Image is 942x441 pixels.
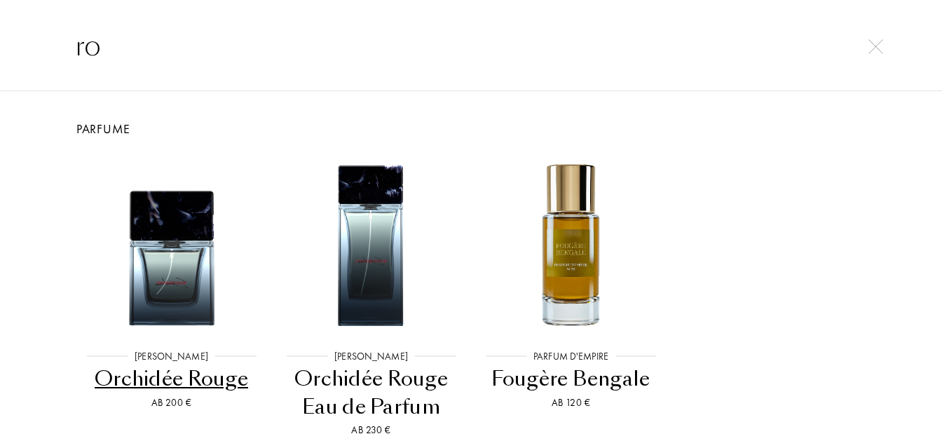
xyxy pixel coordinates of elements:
img: Fougère Bengale [481,154,661,334]
div: Orchidée Rouge Eau de Parfum [277,365,465,421]
img: Orchidée Rouge Eau de Parfum [281,154,461,334]
div: Fougère Bengale [477,365,665,393]
img: cross.svg [868,39,883,54]
div: [PERSON_NAME] [128,348,215,363]
div: [PERSON_NAME] [327,348,415,363]
div: Parfume [61,119,881,138]
input: Suche [47,25,895,67]
div: Parfum d'Empire [526,348,615,363]
div: Ab 230 € [277,423,465,437]
img: Orchidée Rouge [81,154,261,334]
div: Orchidée Rouge [77,365,266,393]
div: Ab 200 € [77,395,266,410]
div: Ab 120 € [477,395,665,410]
